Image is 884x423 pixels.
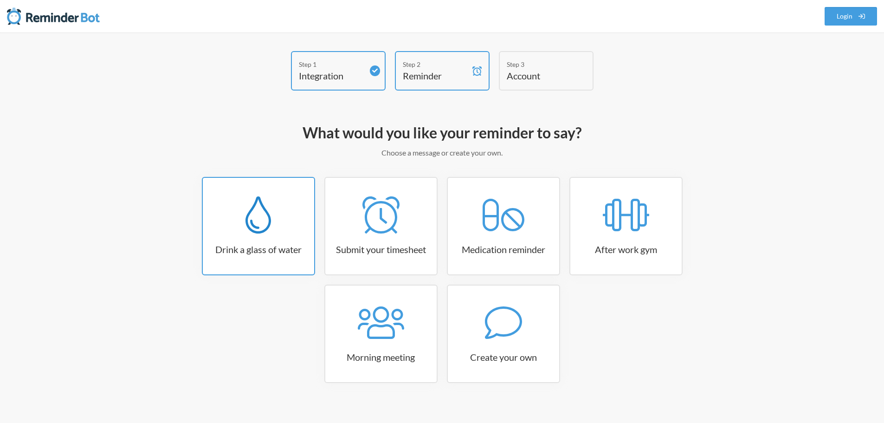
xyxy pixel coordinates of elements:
[570,243,682,256] h3: After work gym
[507,69,572,82] h4: Account
[173,147,711,158] p: Choose a message or create your own.
[299,59,364,69] div: Step 1
[825,7,878,26] a: Login
[7,7,100,26] img: Reminder Bot
[325,243,437,256] h3: Submit your timesheet
[448,243,559,256] h3: Medication reminder
[325,351,437,364] h3: Morning meeting
[299,69,364,82] h4: Integration
[448,351,559,364] h3: Create your own
[403,59,468,69] div: Step 2
[507,59,572,69] div: Step 3
[403,69,468,82] h4: Reminder
[203,243,314,256] h3: Drink a glass of water
[173,123,711,143] h2: What would you like your reminder to say?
